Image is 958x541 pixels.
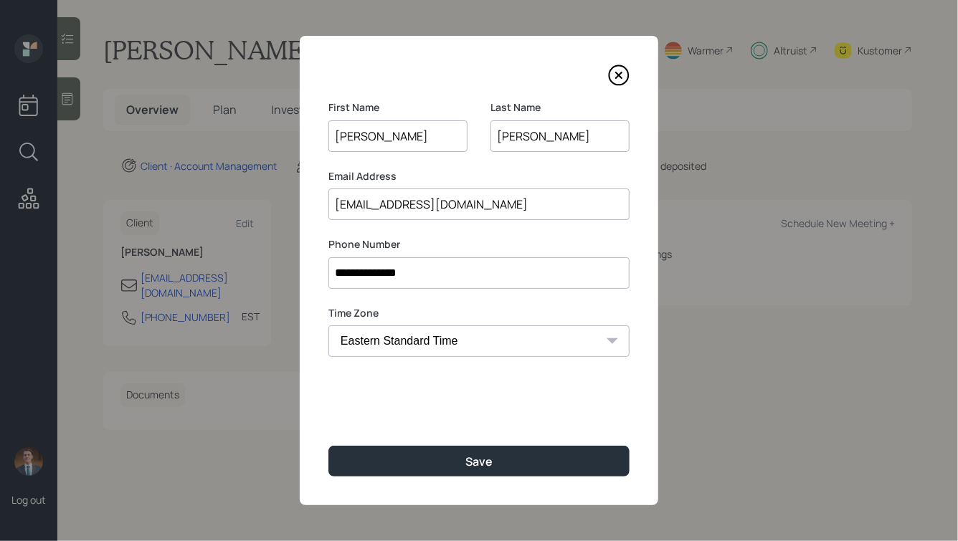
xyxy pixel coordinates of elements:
label: Email Address [328,169,630,183]
label: First Name [328,100,468,115]
label: Time Zone [328,306,630,320]
label: Last Name [490,100,630,115]
label: Phone Number [328,237,630,252]
div: Save [465,454,493,469]
button: Save [328,446,630,477]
